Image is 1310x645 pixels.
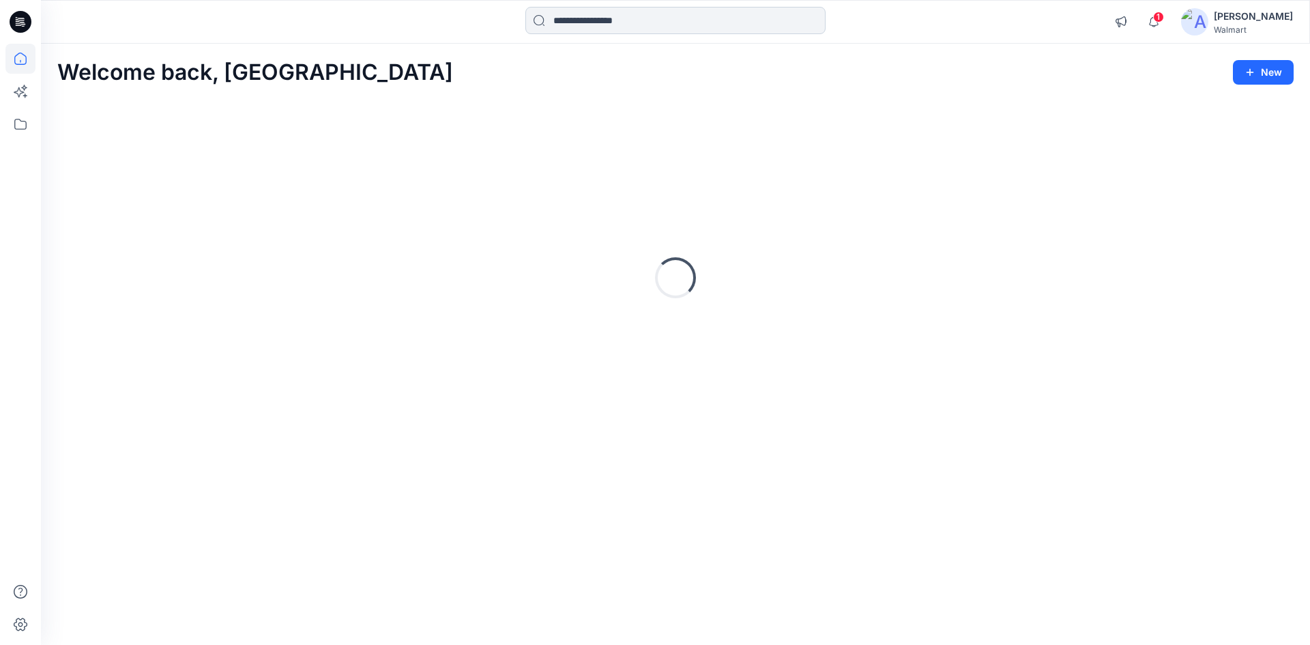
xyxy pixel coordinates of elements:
[1214,8,1293,25] div: [PERSON_NAME]
[1181,8,1208,35] img: avatar
[1233,60,1294,85] button: New
[1214,25,1293,35] div: Walmart
[1153,12,1164,23] span: 1
[57,60,453,85] h2: Welcome back, [GEOGRAPHIC_DATA]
